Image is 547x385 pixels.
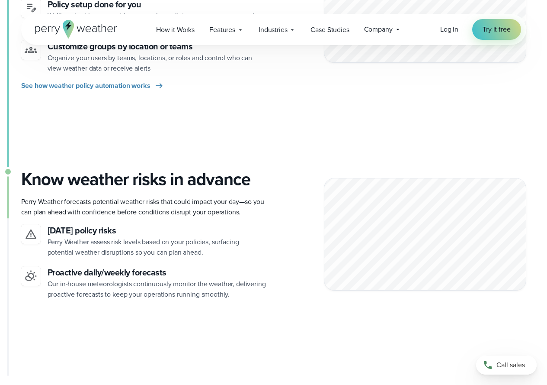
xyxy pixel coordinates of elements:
a: Try it free [472,19,521,40]
span: How it Works [156,25,195,35]
p: We’ll work with you to add your weather policies or create new ones that makes sense for your org... [48,11,267,32]
h4: Customize groups by location or teams [48,40,267,53]
span: Call sales [496,360,525,370]
a: How it Works [149,21,202,39]
p: Organize your users by teams, locations, or roles and control who can view weather data or receiv... [48,53,267,74]
a: Log in [440,24,458,35]
p: Perry Weather assess risk levels based on your policies, surfacing potential weather disruptions ... [48,237,267,258]
span: Try it free [483,24,510,35]
span: Features [209,25,235,35]
a: Case Studies [303,21,356,39]
a: Call sales [476,356,537,375]
span: See how weather policy automation works [21,81,150,91]
h3: [DATE] policy risks [48,224,267,237]
span: Industries [259,25,287,35]
p: Our in-house meteorologists continuously monitor the weather, delivering proactive forecasts to k... [48,279,267,300]
h3: Proactive daily/weekly forecasts [48,266,267,279]
span: Company [364,24,393,35]
a: See how weather policy automation works [21,81,164,91]
h3: Know weather risks in advance [21,169,267,190]
span: Log in [440,24,458,34]
span: Case Studies [310,25,349,35]
p: Perry Weather forecasts potential weather risks that could impact your day—so you can plan ahead ... [21,197,267,217]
